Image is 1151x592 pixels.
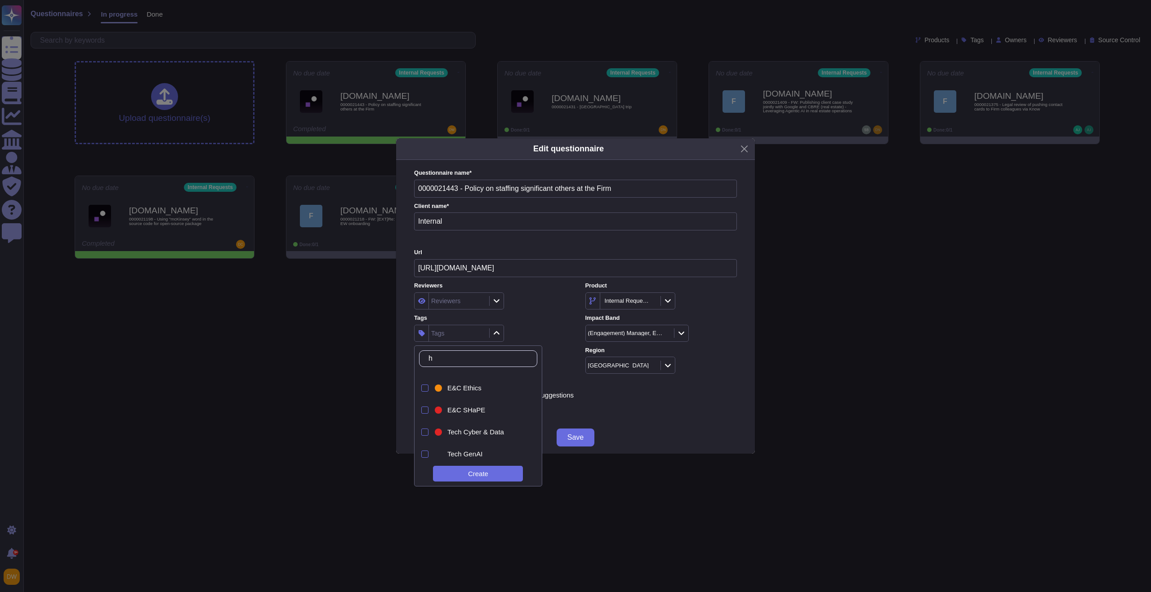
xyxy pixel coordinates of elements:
div: Tech Cyber & Data [433,427,444,437]
div: Tech GenAI [433,449,444,459]
span: Tech Cyber & Data [447,428,504,436]
label: Reviewers [414,283,566,289]
div: Tech Cyber & Data [433,422,528,442]
div: Tags [431,330,445,336]
div: Internal Requests [605,298,649,304]
span: Tech GenAI [447,450,482,458]
input: Online platform url [414,259,737,277]
div: Reviewers [431,298,460,304]
label: Region [585,348,737,353]
div: E&C SHaPE [447,406,524,414]
label: Product [585,283,737,289]
label: Questionnaire name [414,170,737,176]
button: Close [737,142,751,156]
span: Save [567,434,584,441]
div: E&C Ethics [433,383,444,393]
input: Enter questionnaire name [414,180,737,198]
label: Tags [414,315,566,321]
div: Tech GenAI [433,444,528,464]
h5: Edit questionnaire [533,143,604,155]
div: (Engagement) Manager, Expert [588,330,663,336]
button: Save [557,429,594,446]
div: E&C SHaPE [433,405,444,415]
div: Create [433,466,523,482]
span: E&C Ethics [447,384,482,392]
label: Url [414,250,737,256]
input: Enter company name of the client [414,212,737,230]
input: Search by keywords [424,351,537,367]
label: Suggestion source control [414,382,737,388]
div: E&C Ethics [447,384,524,392]
label: Client name [414,203,737,209]
span: E&C SHaPE [447,406,485,414]
div: E&C SHaPE [433,400,528,420]
div: Tech GenAI [447,450,524,458]
div: [GEOGRAPHIC_DATA] [588,362,649,368]
div: Tech Cyber & Data [447,428,524,436]
div: E&C Ethics [433,378,528,398]
label: Impact Band [585,315,737,321]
